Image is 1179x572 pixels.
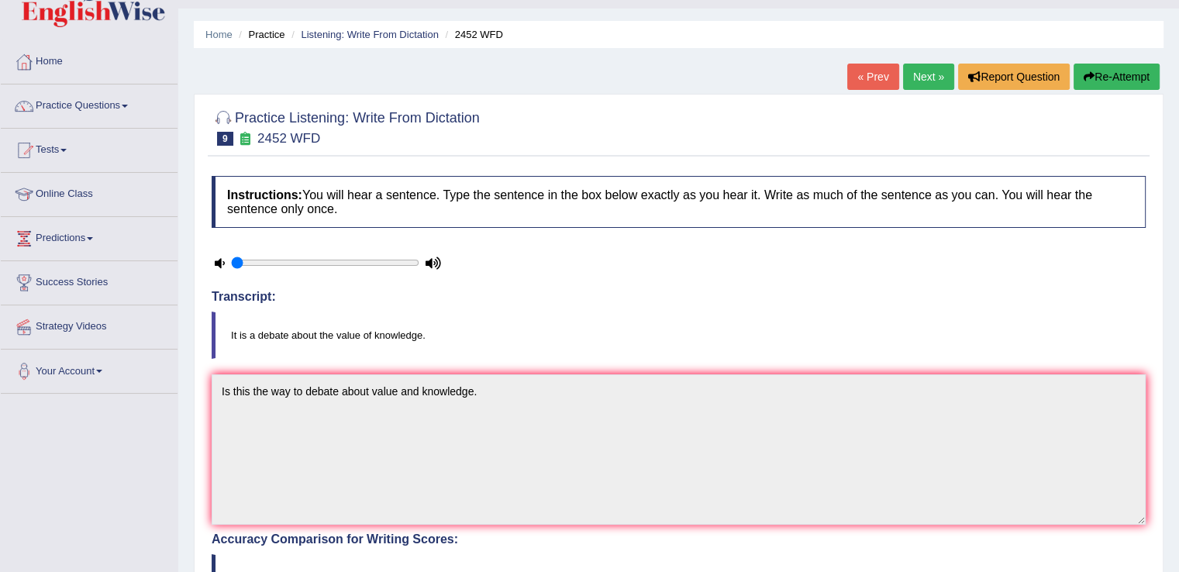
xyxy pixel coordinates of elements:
a: Your Account [1,350,178,388]
h2: Practice Listening: Write From Dictation [212,107,480,146]
blockquote: It is a debate about the value of knowledge. [212,312,1146,359]
h4: Accuracy Comparison for Writing Scores: [212,532,1146,546]
small: Exam occurring question [237,132,253,146]
a: Home [205,29,233,40]
a: Home [1,40,178,79]
a: Practice Questions [1,84,178,123]
button: Re-Attempt [1074,64,1160,90]
a: Predictions [1,217,178,256]
button: Report Question [958,64,1070,90]
a: Success Stories [1,261,178,300]
a: Tests [1,129,178,167]
li: Practice [235,27,284,42]
h4: Transcript: [212,290,1146,304]
a: « Prev [847,64,898,90]
li: 2452 WFD [442,27,503,42]
span: 9 [217,132,233,146]
b: Instructions: [227,188,302,202]
small: 2452 WFD [257,131,320,146]
a: Next » [903,64,954,90]
h4: You will hear a sentence. Type the sentence in the box below exactly as you hear it. Write as muc... [212,176,1146,228]
a: Strategy Videos [1,305,178,344]
a: Online Class [1,173,178,212]
a: Listening: Write From Dictation [301,29,439,40]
